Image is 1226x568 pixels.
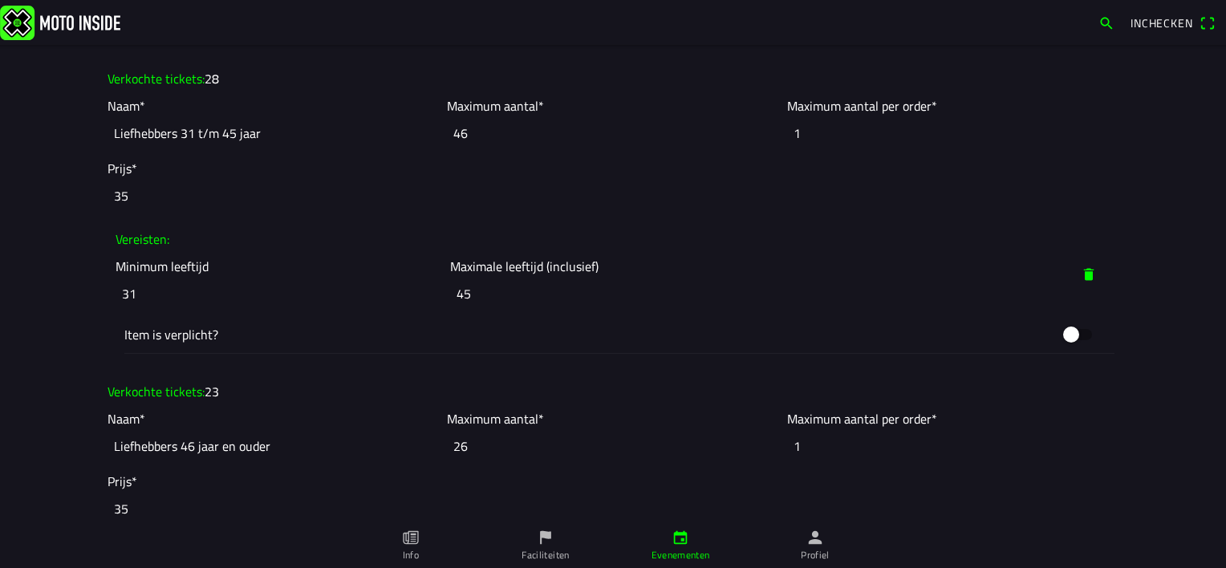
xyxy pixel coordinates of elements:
[116,229,169,249] ion-label: Vereisten:
[787,116,1118,151] input: Maximum aantal per order
[787,428,1118,464] input: Maximum aantal per order
[205,382,219,401] ion-text: 23
[108,472,137,491] ion-label: Prijs*
[672,529,689,546] ion-icon: calendar
[522,548,569,562] ion-label: Faciliteiten
[403,548,419,562] ion-label: Info
[801,548,830,562] ion-label: Profiel
[450,257,599,276] ion-label: Maximale leeftijd (inclusief)
[1090,9,1122,36] a: search
[652,548,710,562] ion-label: Evenementen
[447,428,778,464] input: Maximum aantal
[108,178,1118,213] input: Prijs
[108,382,219,401] ion-label: Verkochte tickets:
[787,96,937,116] ion-label: Maximum aantal per order*
[447,116,778,151] input: Maximum aantal
[108,159,137,178] ion-label: Prijs*
[205,69,219,88] ion-text: 28
[108,491,1118,526] input: Prijs
[108,409,145,428] ion-label: Naam*
[108,116,439,151] input: Naam
[1131,14,1193,31] span: Inchecken
[108,428,439,464] input: Naam
[116,257,209,276] ion-label: Minimum leeftijd
[402,529,420,546] ion-icon: paper
[450,276,777,311] input: Maximale leeftijd (inclusief)
[108,96,145,116] ion-label: Naam*
[108,69,219,88] ion-label: Verkochte tickets:
[447,409,544,428] ion-label: Maximum aantal*
[787,409,937,428] ion-label: Maximum aantal per order*
[806,529,824,546] ion-icon: person
[124,325,1053,344] ion-label: Item is verplicht?
[1122,9,1223,36] a: Incheckenqr scanner
[537,529,554,546] ion-icon: flag
[447,96,544,116] ion-label: Maximum aantal*
[116,276,442,311] input: Minimum leeftijd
